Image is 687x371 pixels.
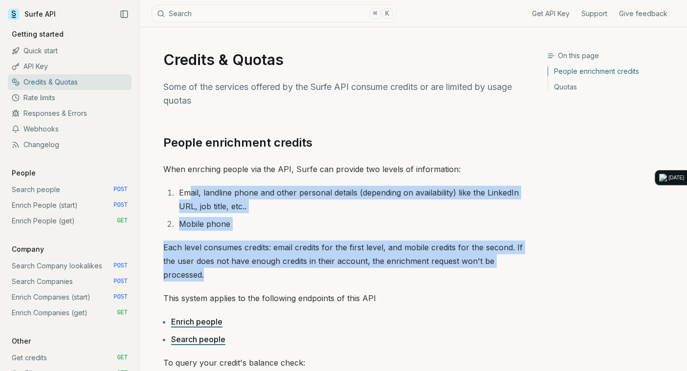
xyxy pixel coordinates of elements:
a: Quotas [548,79,679,92]
span: POST [113,201,128,209]
a: Rate limits [8,90,132,106]
span: GET [117,309,128,317]
a: Responses & Errors [8,106,132,121]
span: POST [113,293,128,301]
kbd: ⌘ [370,8,380,19]
a: Get API Key [532,9,570,19]
div: [DATE] [669,174,684,182]
span: POST [113,262,128,270]
p: When enrching people via the API, Surfe can provide two levels of information: [163,162,524,176]
p: Getting started [8,29,67,39]
a: Search Companies POST [8,274,132,289]
h1: Credits & Quotas [163,51,524,68]
a: Quick start [8,43,132,59]
p: People [8,168,40,178]
p: This system applies to the following endpoints of this API [163,291,524,305]
a: Credits & Quotas [8,74,132,90]
a: Search people POST [8,182,132,197]
a: Support [581,9,607,19]
button: Collapse Sidebar [117,7,132,22]
p: Some of the services offered by the Surfe API consume credits or are limited by usage quotas [163,80,524,108]
a: Changelog [8,137,132,153]
img: logo [659,174,667,182]
a: API Key [8,59,132,74]
li: Mobile phone [176,217,524,231]
a: Enrich People (get) GET [8,213,132,229]
kbd: K [382,8,393,19]
h3: On this page [547,51,679,61]
p: Other [8,336,35,346]
a: People enrichment credits [548,66,679,79]
span: GET [117,217,128,225]
a: People enrichment credits [163,135,312,151]
a: Enrich Companies (get) GET [8,305,132,321]
a: Enrich People (start) POST [8,197,132,213]
p: Company [8,244,48,254]
span: POST [113,278,128,285]
a: Give feedback [619,9,667,19]
li: Email, landline phone and other personal details (depending on availability) like the LinkedIn UR... [176,186,524,213]
a: Surfe API [8,7,56,22]
a: Enrich people [171,317,222,327]
span: POST [113,186,128,194]
a: Enrich Companies (start) POST [8,289,132,305]
span: GET [117,354,128,362]
a: Search Company lookalikes POST [8,258,132,274]
a: Get credits GET [8,350,132,366]
button: Search⌘K [152,5,396,22]
p: Each level consumes credits: email credits for the first level, and mobile credits for the second... [163,240,524,282]
p: To query your credit's balance check: [163,356,524,370]
a: Search people [171,334,225,344]
a: Webhooks [8,121,132,137]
